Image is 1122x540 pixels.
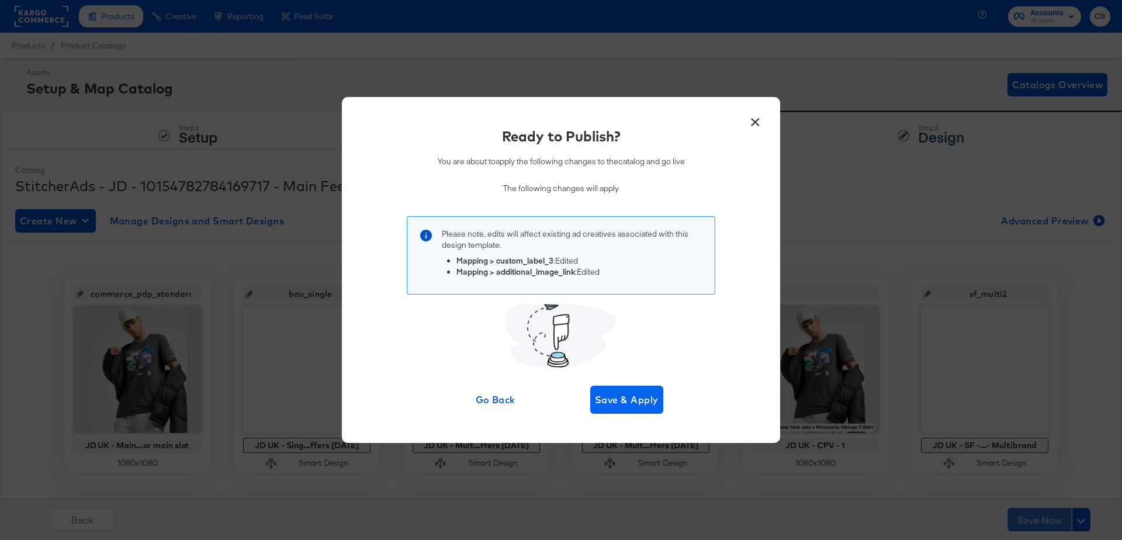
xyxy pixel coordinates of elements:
button: Save & Apply [590,386,663,414]
span: Save & Apply [595,392,659,408]
p: You are about to apply the following changes to the catalog and go live [438,156,685,167]
strong: Mapping > additional_image_link [456,266,575,277]
span: Go Back [464,392,528,408]
p: The following changes will apply [438,183,685,194]
li: : Edited [456,255,703,266]
button: Go Back [459,386,532,414]
div: Ready to Publish? [502,126,621,146]
p: Please note, edits will affect existing ad creatives associated with this design template . [442,229,703,250]
strong: Mapping > custom_label_3 [456,255,553,266]
li: : Edited [456,266,703,278]
button: × [744,109,766,130]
